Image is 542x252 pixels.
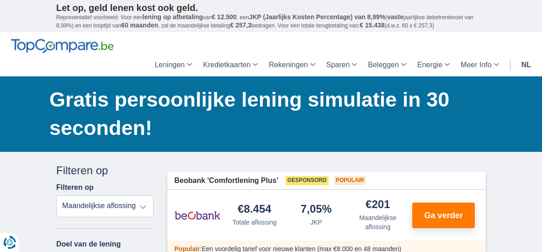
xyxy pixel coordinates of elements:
a: Kredietkaarten [197,54,263,76]
a: Energie [412,54,455,76]
span: lening op afbetaling [143,13,203,21]
div: 7,05% [301,204,332,216]
span: Populair [334,176,366,185]
a: Beleggen [362,54,412,76]
span: Beobank 'Comfortlening Plus' [175,176,278,186]
span: € 257,3 [230,21,251,29]
span: vaste [387,13,404,21]
div: Totale aflossing [233,218,277,227]
div: Filteren op [56,163,154,178]
span: € 12.500 [212,13,237,21]
a: Sparen [321,54,363,76]
a: nl [516,54,537,76]
img: TopCompare [11,39,114,54]
div: €8.454 [238,204,271,216]
a: Meer Info [455,54,505,76]
button: Ga verder [412,203,475,228]
p: Representatief voorbeeld: Voor een van , een ( jaarlijkse debetrentevoet van 8,99%) en een loopti... [56,13,486,30]
a: Leningen [149,54,197,76]
span: JKP (Jaarlijks Kosten Percentage) van 8,99% [249,13,386,21]
p: Let op, geld lenen kost ook geld. [56,2,486,13]
span: Ga verder [425,211,463,220]
span: Gesponsord [286,176,329,185]
label: Filteren op [56,183,94,192]
div: €201 [366,199,390,211]
div: JKP [310,218,322,227]
div: Maandelijkse aflossing [351,213,405,231]
img: product.pl.alt Beobank [175,204,220,227]
a: Rekeningen [263,54,320,76]
label: Doel van de lening [56,240,121,248]
span: 60 maanden [121,21,158,29]
h1: Gratis persoonlijke lening simulatie in 30 seconden! [49,86,486,142]
span: € 15.438 [360,21,385,29]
